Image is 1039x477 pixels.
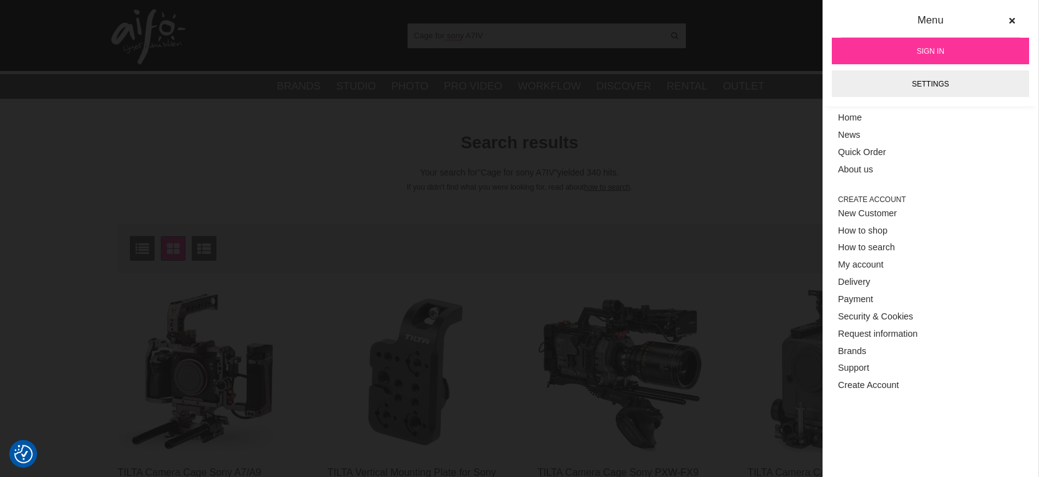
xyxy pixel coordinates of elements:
a: About us [838,161,1023,179]
a: How to search [838,239,1023,256]
a: Window [161,236,186,261]
img: logo.png [111,9,186,65]
button: Consent Preferences [14,443,33,465]
a: Settings [832,70,1029,97]
a: News [838,127,1023,144]
a: Brands [838,343,1023,360]
a: Discover [596,78,651,95]
a: Outlet [723,78,764,95]
span: If you didn't find what you were looking for, read about [407,183,584,192]
a: Support [838,360,1023,377]
a: Create Account [838,377,1023,394]
img: TILTA Camera Cage Sony A7/A9 Professional Module [118,285,291,459]
a: Payment [838,291,1023,308]
a: How to shop [838,222,1023,239]
a: Sign in [832,38,1029,64]
a: Rental [667,78,708,95]
span: Cage for sony A7IV [477,168,557,177]
a: Pro Video [444,78,502,95]
input: Search products ... [408,26,663,44]
img: Revisit consent button [14,445,33,463]
span: Sign in [917,46,944,57]
a: Photo [391,78,429,95]
a: New Customer [838,205,1023,222]
a: Extended list [192,236,216,261]
a: Request information [838,326,1023,343]
a: Studio [336,78,375,95]
span: Create account [838,194,1023,205]
a: Security & Cookies [838,308,1023,326]
a: Workflow [518,78,581,95]
span: Your search for yielded 340 hits. [420,168,618,177]
a: Home [838,109,1023,127]
a: My account [838,256,1023,274]
a: Delivery [838,274,1023,291]
img: TILTA Camera Cage Sony PXW-FX9 [537,285,711,459]
a: Quick Order [838,144,1023,161]
img: TILTA Camera Cage Sony FX6 V Mount [748,285,921,459]
a: Brands [277,78,321,95]
a: how to search [584,183,630,192]
h1: Search results [108,131,931,155]
img: TILTA Vertical Mounting Plate for Sony FX6 [328,285,502,459]
span: . [630,183,632,192]
a: List [130,236,155,261]
div: Menu [841,12,1020,38]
